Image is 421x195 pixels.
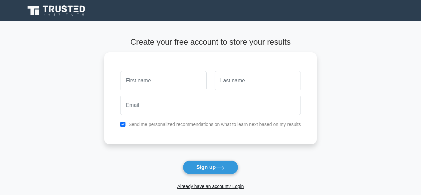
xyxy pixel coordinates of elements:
[215,71,301,90] input: Last name
[120,71,206,90] input: First name
[183,160,239,174] button: Sign up
[128,122,301,127] label: Send me personalized recommendations on what to learn next based on my results
[120,96,301,115] input: Email
[104,37,317,47] h4: Create your free account to store your results
[177,184,244,189] a: Already have an account? Login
